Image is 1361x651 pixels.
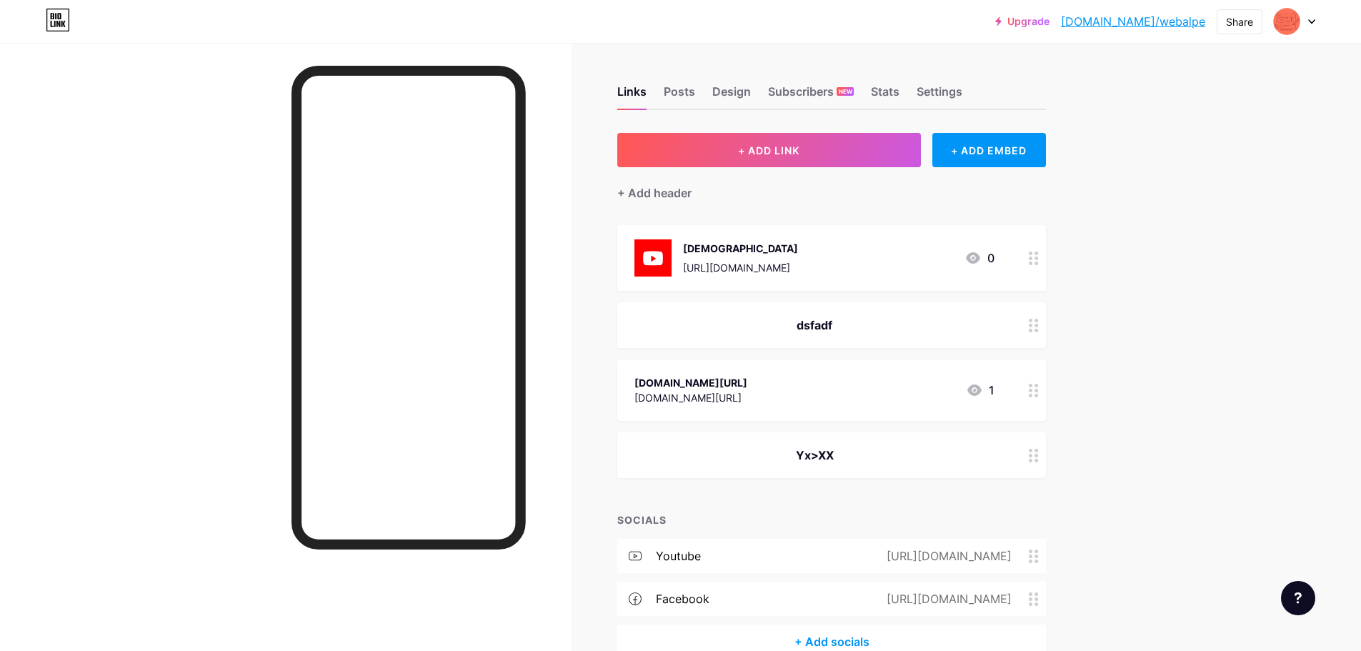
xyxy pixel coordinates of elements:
[664,83,695,109] div: Posts
[617,512,1046,527] div: SOCIALS
[656,547,701,565] div: youtube
[932,133,1046,167] div: + ADD EMBED
[617,83,647,109] div: Links
[634,375,747,390] div: [DOMAIN_NAME][URL]
[964,249,994,267] div: 0
[917,83,962,109] div: Settings
[683,260,798,275] div: [URL][DOMAIN_NAME]
[656,590,709,607] div: facebook
[966,382,994,399] div: 1
[683,241,798,256] div: [DEMOGRAPHIC_DATA]
[864,547,1029,565] div: [URL][DOMAIN_NAME]
[864,590,1029,607] div: [URL][DOMAIN_NAME]
[1061,13,1205,30] a: [DOMAIN_NAME]/webalpe
[634,390,747,405] div: [DOMAIN_NAME][URL]
[634,317,994,334] div: dsfadf
[768,83,854,109] div: Subscribers
[1273,8,1300,35] img: webalpe
[871,83,899,109] div: Stats
[634,447,994,464] div: Yx>XX
[839,87,852,96] span: NEW
[1226,14,1253,29] div: Share
[995,16,1050,27] a: Upgrade
[617,133,921,167] button: + ADD LINK
[634,239,672,277] img: fadfaf
[712,83,751,109] div: Design
[738,144,799,156] span: + ADD LINK
[617,184,692,202] div: + Add header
